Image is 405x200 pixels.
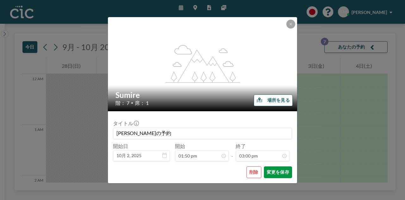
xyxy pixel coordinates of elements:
[131,100,133,105] span: •
[254,94,293,106] button: 場所を見る
[175,143,185,149] label: 開始
[113,128,292,139] input: (タイトルなし)
[236,143,246,149] label: 終了
[231,145,233,159] span: -
[135,100,149,106] span: 席： 1
[246,166,261,178] button: 削除
[113,120,138,126] label: タイトル
[115,90,290,100] h2: Sumire
[165,44,240,82] g: flex-grow: 1.2;
[115,100,129,106] span: 階： 7
[113,143,128,149] label: 開始日
[264,166,292,178] button: 変更を保存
